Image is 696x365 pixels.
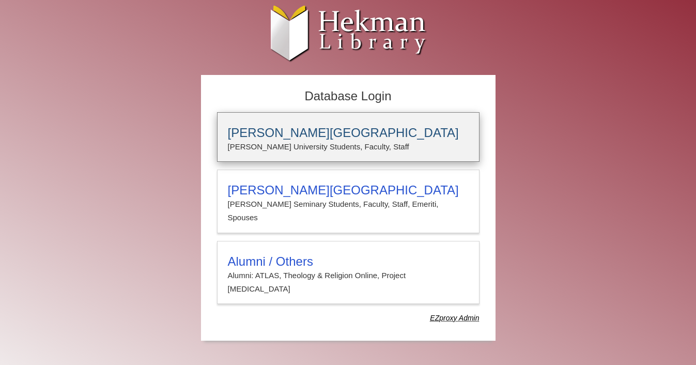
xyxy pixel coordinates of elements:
summary: Alumni / OthersAlumni: ATLAS, Theology & Religion Online, Project [MEDICAL_DATA] [228,254,469,296]
dfn: Use Alumni login [430,314,479,322]
p: [PERSON_NAME] University Students, Faculty, Staff [228,140,469,154]
h3: [PERSON_NAME][GEOGRAPHIC_DATA] [228,126,469,140]
h2: Database Login [212,86,485,107]
p: Alumni: ATLAS, Theology & Religion Online, Project [MEDICAL_DATA] [228,269,469,296]
h3: [PERSON_NAME][GEOGRAPHIC_DATA] [228,183,469,197]
h3: Alumni / Others [228,254,469,269]
p: [PERSON_NAME] Seminary Students, Faculty, Staff, Emeriti, Spouses [228,197,469,225]
a: [PERSON_NAME][GEOGRAPHIC_DATA][PERSON_NAME] University Students, Faculty, Staff [217,112,480,162]
a: [PERSON_NAME][GEOGRAPHIC_DATA][PERSON_NAME] Seminary Students, Faculty, Staff, Emeriti, Spouses [217,170,480,233]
